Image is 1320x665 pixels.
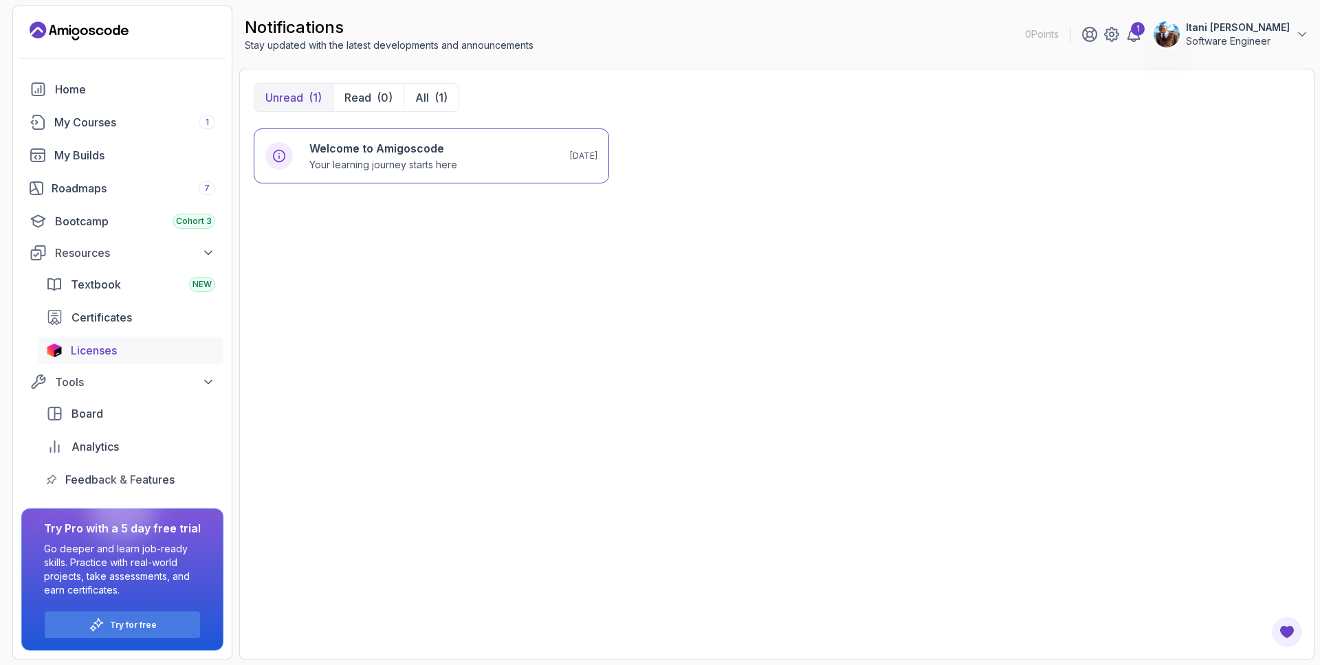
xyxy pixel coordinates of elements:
[54,114,215,131] div: My Courses
[71,342,117,359] span: Licenses
[38,271,223,298] a: textbook
[377,89,393,106] div: (0)
[309,89,322,106] div: (1)
[570,150,597,161] p: [DATE]
[1186,21,1290,34] p: Itani [PERSON_NAME]
[1270,616,1303,649] button: Open Feedback Button
[1125,26,1142,43] a: 1
[1154,21,1180,47] img: user profile image
[309,140,457,157] h6: Welcome to Amigoscode
[333,84,404,111] button: Read(0)
[404,84,459,111] button: All(1)
[38,400,223,427] a: board
[21,240,223,265] button: Resources
[21,76,223,103] a: home
[71,276,121,293] span: Textbook
[204,183,210,194] span: 7
[52,180,215,196] div: Roadmaps
[21,142,223,169] a: builds
[55,245,215,261] div: Resources
[55,213,215,229] div: Bootcamp
[245,38,533,52] p: Stay updated with the latest developments and announcements
[21,370,223,394] button: Tools
[176,216,212,227] span: Cohort 3
[1186,34,1290,48] p: Software Engineer
[71,405,103,422] span: Board
[192,279,212,290] span: NEW
[265,89,303,106] p: Unread
[110,620,157,631] a: Try for free
[30,20,129,42] a: Landing page
[254,84,333,111] button: Unread(1)
[1153,21,1309,48] button: user profile imageItani [PERSON_NAME]Software Engineer
[309,158,457,172] p: Your learning journey starts here
[21,207,223,235] a: bootcamp
[245,16,533,38] h2: notifications
[71,309,132,326] span: Certificates
[38,304,223,331] a: certificates
[44,542,201,597] p: Go deeper and learn job-ready skills. Practice with real-world projects, take assessments, and ea...
[415,89,429,106] p: All
[38,466,223,493] a: feedback
[55,374,215,390] div: Tools
[54,147,215,164] div: My Builds
[55,81,215,98] div: Home
[1131,22,1145,36] div: 1
[344,89,371,106] p: Read
[434,89,448,106] div: (1)
[1025,27,1059,41] p: 0 Points
[46,343,63,357] img: jetbrains icon
[21,174,223,202] a: roadmaps
[71,438,119,455] span: Analytics
[21,109,223,136] a: courses
[206,117,209,128] span: 1
[38,433,223,460] a: analytics
[38,337,223,364] a: licenses
[44,611,201,639] button: Try for free
[65,471,175,488] span: Feedback & Features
